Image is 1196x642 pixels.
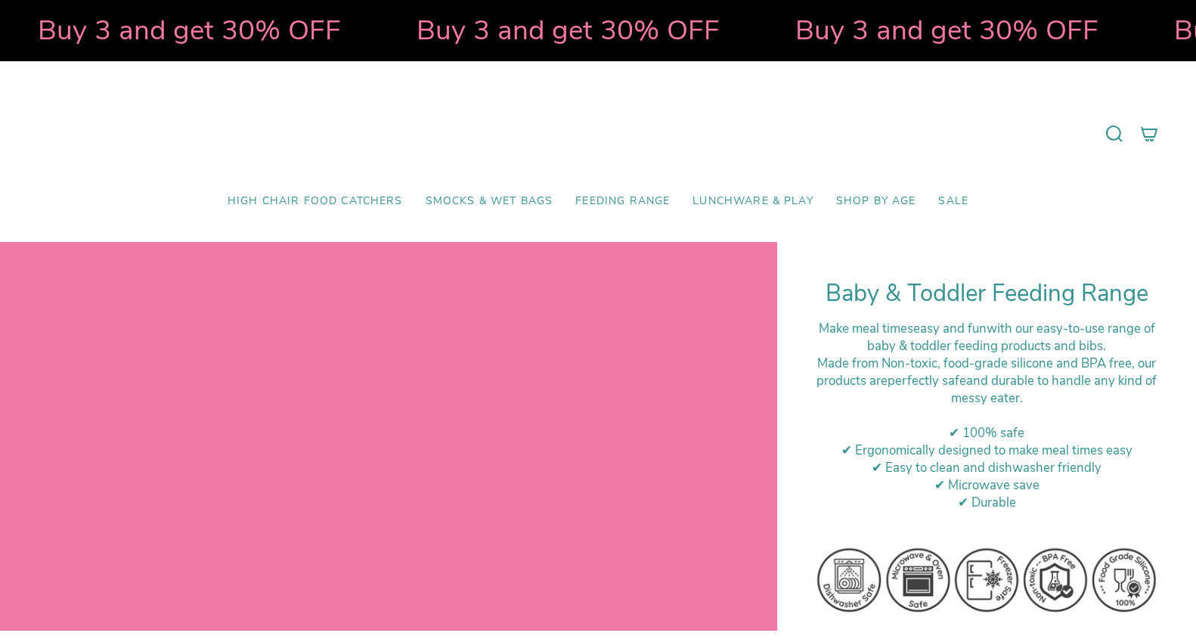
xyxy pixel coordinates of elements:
[836,195,916,208] span: Shop by Age
[816,355,1157,407] span: ade from Non-toxic, food-grade silicone and BPA free, our products are and durable to handle any ...
[681,184,824,219] a: Lunchware & Play
[641,11,944,49] strong: Buy 3 and get 30% OFF
[815,494,1158,511] div: ✔ Durable
[888,372,966,389] strong: perfectly safe
[468,84,729,184] a: Mumma’s Little Helpers
[815,280,1158,308] h1: Baby & Toddler Feeding Range
[414,184,565,219] a: Smocks & Wet Bags
[938,195,968,208] span: SALE
[815,355,1158,407] div: M
[693,195,813,208] span: Lunchware & Play
[815,442,1158,459] div: ✔ Ergonomically designed to make meal times easy
[927,184,980,219] a: SALE
[426,195,553,208] span: Smocks & Wet Bags
[815,424,1158,442] div: ✔ 100% safe
[913,320,987,337] strong: easy and fun
[825,184,928,219] a: Shop by Age
[216,184,414,219] a: High Chair Food Catchers
[564,184,681,219] a: Feeding Range
[262,11,565,49] strong: Buy 3 and get 30% OFF
[815,459,1158,476] div: ✔ Easy to clean and dishwasher friendly
[815,320,1158,355] div: Make meal times with our easy-to-use range of baby & toddler feeding products and bibs.
[575,195,670,208] span: Feeding Range
[934,476,1040,494] span: ✔ Microwave save
[228,195,403,208] span: High Chair Food Catchers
